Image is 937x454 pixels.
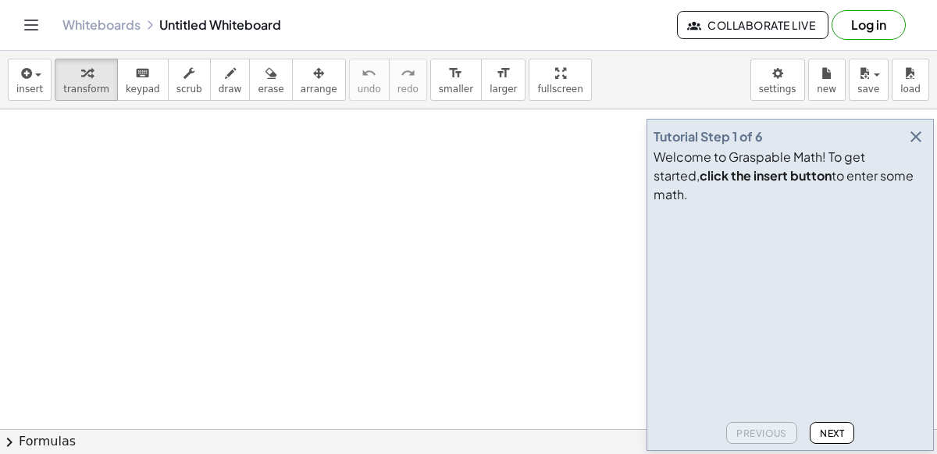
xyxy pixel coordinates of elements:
span: settings [759,84,796,95]
button: new [808,59,846,101]
button: Log in [832,10,906,40]
button: fullscreen [529,59,591,101]
button: undoundo [349,59,390,101]
span: save [857,84,879,95]
button: insert [8,59,52,101]
span: transform [63,84,109,95]
span: fullscreen [537,84,583,95]
span: redo [397,84,419,95]
button: Collaborate Live [677,11,828,39]
div: Tutorial Step 1 of 6 [654,127,763,146]
span: undo [358,84,381,95]
i: keyboard [135,64,150,83]
button: settings [750,59,805,101]
span: arrange [301,84,337,95]
span: new [817,84,836,95]
span: draw [219,84,242,95]
span: larger [490,84,517,95]
span: insert [16,84,43,95]
button: Next [810,422,854,444]
div: Welcome to Graspable Math! To get started, to enter some math. [654,148,927,204]
button: Toggle navigation [19,13,44,38]
button: redoredo [389,59,427,101]
span: smaller [439,84,473,95]
span: keypad [126,84,160,95]
b: click the insert button [700,167,832,184]
a: Whiteboards [62,17,141,33]
i: format_size [448,64,463,83]
span: load [900,84,921,95]
button: format_sizelarger [481,59,526,101]
button: load [892,59,929,101]
span: erase [258,84,283,95]
i: format_size [496,64,511,83]
button: arrange [292,59,346,101]
button: format_sizesmaller [430,59,482,101]
button: erase [249,59,292,101]
button: scrub [168,59,211,101]
i: undo [362,64,376,83]
span: Next [820,427,844,439]
span: Collaborate Live [690,18,815,32]
button: draw [210,59,251,101]
span: scrub [176,84,202,95]
i: redo [401,64,415,83]
button: save [849,59,889,101]
button: keyboardkeypad [117,59,169,101]
button: transform [55,59,118,101]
